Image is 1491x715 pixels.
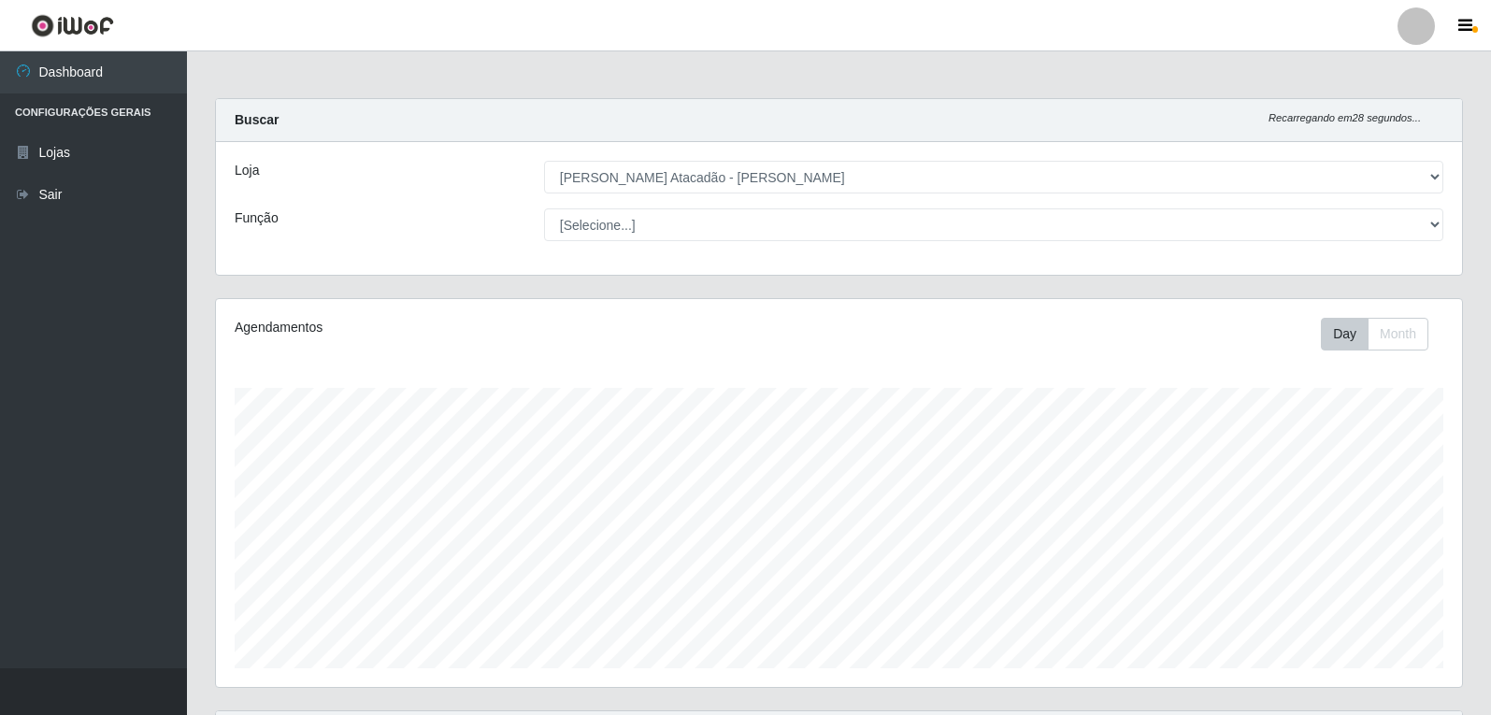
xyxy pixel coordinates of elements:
strong: Buscar [235,112,279,127]
i: Recarregando em 28 segundos... [1269,112,1421,123]
button: Day [1321,318,1369,350]
button: Month [1368,318,1428,350]
label: Função [235,208,279,228]
div: Toolbar with button groups [1321,318,1443,350]
label: Loja [235,161,259,180]
div: First group [1321,318,1428,350]
img: CoreUI Logo [31,14,114,37]
div: Agendamentos [235,318,722,337]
